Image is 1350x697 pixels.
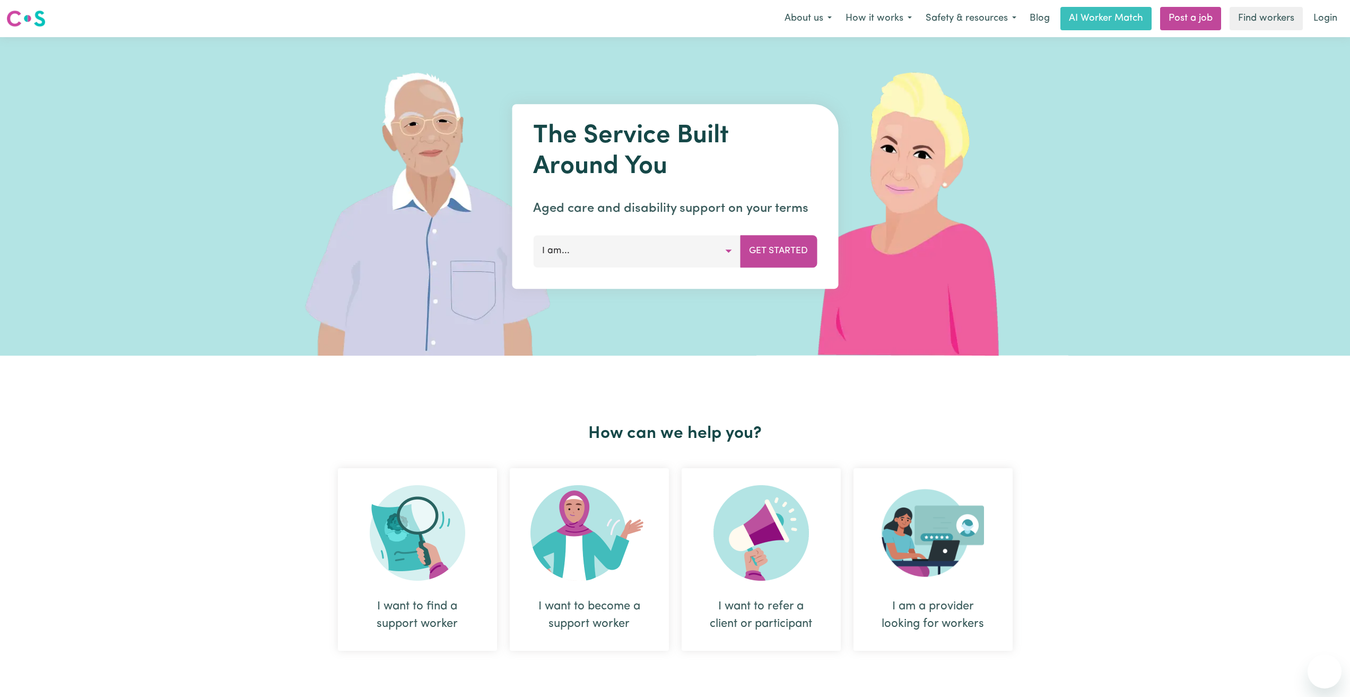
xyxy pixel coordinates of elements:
[533,199,817,218] p: Aged care and disability support on your terms
[6,6,46,31] a: Careseekers logo
[713,485,809,581] img: Refer
[740,235,817,267] button: Get Started
[919,7,1023,30] button: Safety & resources
[332,424,1019,444] h2: How can we help you?
[6,9,46,28] img: Careseekers logo
[510,468,669,651] div: I want to become a support worker
[839,7,919,30] button: How it works
[682,468,841,651] div: I want to refer a client or participant
[363,598,472,633] div: I want to find a support worker
[535,598,643,633] div: I want to become a support worker
[1308,655,1342,689] iframe: Button to launch messaging window
[882,485,985,581] img: Provider
[530,485,648,581] img: Become Worker
[533,121,817,182] h1: The Service Built Around You
[853,468,1013,651] div: I am a provider looking for workers
[778,7,839,30] button: About us
[1230,7,1303,30] a: Find workers
[1060,7,1152,30] a: AI Worker Match
[1160,7,1221,30] a: Post a job
[370,485,465,581] img: Search
[533,235,741,267] button: I am...
[707,598,815,633] div: I want to refer a client or participant
[338,468,497,651] div: I want to find a support worker
[1307,7,1344,30] a: Login
[1023,7,1056,30] a: Blog
[879,598,987,633] div: I am a provider looking for workers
